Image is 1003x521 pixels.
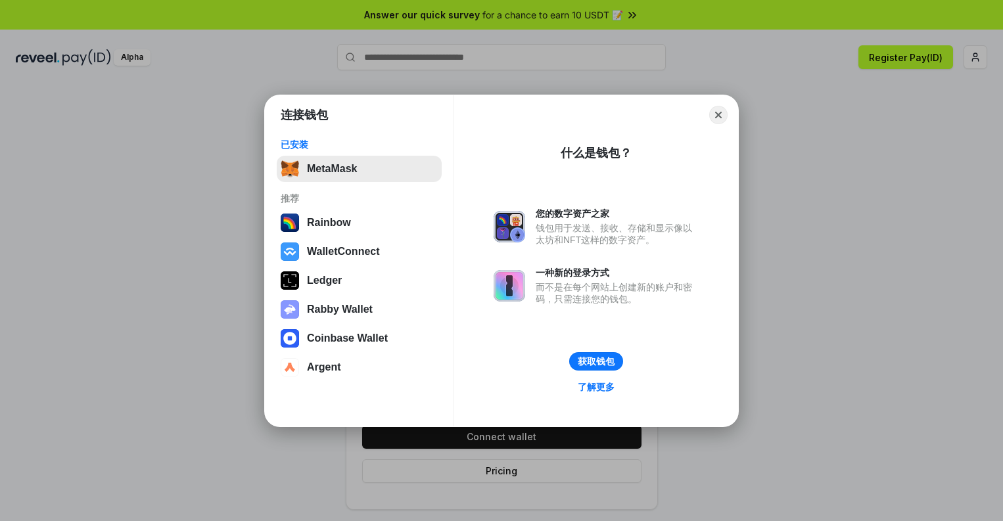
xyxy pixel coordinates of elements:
a: 了解更多 [570,378,622,396]
div: 一种新的登录方式 [536,267,699,279]
div: 什么是钱包？ [561,145,632,161]
img: svg+xml,%3Csvg%20xmlns%3D%22http%3A%2F%2Fwww.w3.org%2F2000%2Fsvg%22%20fill%3D%22none%22%20viewBox... [494,211,525,242]
div: 推荐 [281,193,438,204]
button: Rainbow [277,210,442,236]
h1: 连接钱包 [281,107,328,123]
div: Ledger [307,275,342,286]
div: Coinbase Wallet [307,332,388,344]
div: MetaMask [307,163,357,175]
img: svg+xml,%3Csvg%20xmlns%3D%22http%3A%2F%2Fwww.w3.org%2F2000%2Fsvg%22%20fill%3D%22none%22%20viewBox... [281,300,299,319]
div: Rabby Wallet [307,304,373,315]
img: svg+xml,%3Csvg%20width%3D%2228%22%20height%3D%2228%22%20viewBox%3D%220%200%2028%2028%22%20fill%3D... [281,329,299,348]
img: svg+xml,%3Csvg%20xmlns%3D%22http%3A%2F%2Fwww.w3.org%2F2000%2Fsvg%22%20fill%3D%22none%22%20viewBox... [494,270,525,302]
button: Argent [277,354,442,380]
div: 而不是在每个网站上创建新的账户和密码，只需连接您的钱包。 [536,281,699,305]
div: 已安装 [281,139,438,150]
div: WalletConnect [307,246,380,258]
button: Close [709,106,728,124]
button: Ledger [277,267,442,294]
button: 获取钱包 [569,352,623,371]
div: Rainbow [307,217,351,229]
div: 您的数字资产之家 [536,208,699,219]
img: svg+xml,%3Csvg%20width%3D%2228%22%20height%3D%2228%22%20viewBox%3D%220%200%2028%2028%22%20fill%3D... [281,242,299,261]
button: Coinbase Wallet [277,325,442,351]
button: Rabby Wallet [277,296,442,323]
img: svg+xml,%3Csvg%20xmlns%3D%22http%3A%2F%2Fwww.w3.org%2F2000%2Fsvg%22%20width%3D%2228%22%20height%3... [281,271,299,290]
div: Argent [307,361,341,373]
div: 钱包用于发送、接收、存储和显示像以太坊和NFT这样的数字资产。 [536,222,699,246]
div: 获取钱包 [578,355,615,367]
button: WalletConnect [277,238,442,265]
img: svg+xml,%3Csvg%20fill%3D%22none%22%20height%3D%2233%22%20viewBox%3D%220%200%2035%2033%22%20width%... [281,160,299,178]
button: MetaMask [277,156,442,182]
img: svg+xml,%3Csvg%20width%3D%2228%22%20height%3D%2228%22%20viewBox%3D%220%200%2028%2028%22%20fill%3D... [281,358,299,376]
div: 了解更多 [578,381,615,393]
img: svg+xml,%3Csvg%20width%3D%22120%22%20height%3D%22120%22%20viewBox%3D%220%200%20120%20120%22%20fil... [281,214,299,232]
